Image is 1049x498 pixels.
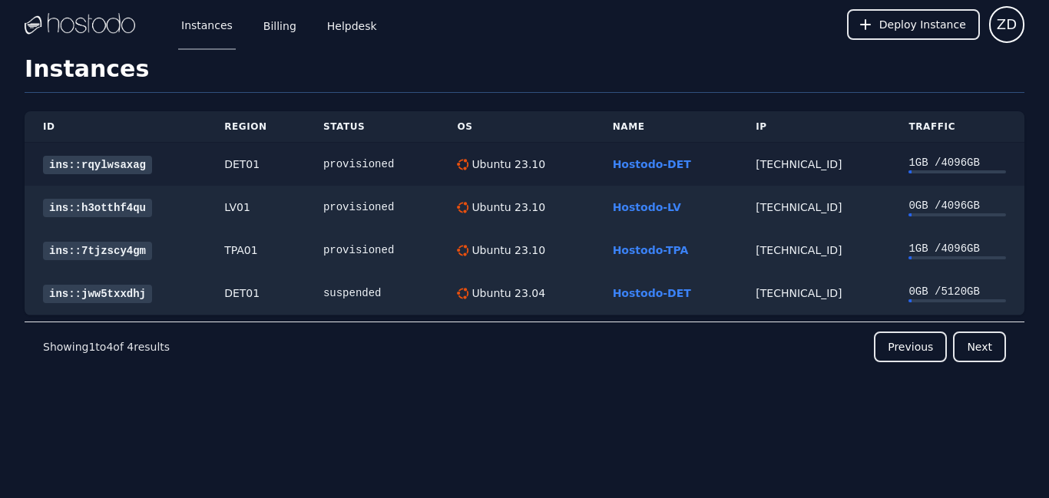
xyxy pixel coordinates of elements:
div: suspended [323,285,420,301]
div: [TECHNICAL_ID] [756,285,872,301]
img: Ubuntu 23.10 [457,159,468,170]
th: ID [25,111,206,143]
h1: Instances [25,55,1024,93]
span: 4 [127,341,134,353]
span: 1 [88,341,95,353]
button: Previous [874,331,947,362]
div: Ubuntu 23.10 [468,157,545,172]
div: provisioned [323,157,420,172]
a: Hostodo-DET [613,287,691,299]
a: Hostodo-LV [613,201,681,213]
a: ins::h3otthf4qu [43,199,152,217]
a: ins::jww5txxdhj [43,285,152,303]
button: Next [953,331,1006,362]
span: ZD [997,14,1017,35]
div: 1 GB / 4096 GB [908,241,1006,256]
th: IP [737,111,890,143]
th: OS [438,111,594,143]
div: 1 GB / 4096 GB [908,155,1006,170]
a: ins::rqylwsaxag [43,156,152,174]
nav: Pagination [25,322,1024,371]
div: Ubuntu 23.04 [468,285,545,301]
div: provisioned [323,200,420,215]
span: Deploy Instance [879,17,966,32]
img: Ubuntu 23.04 [457,288,468,299]
div: 0 GB / 4096 GB [908,198,1006,213]
th: Status [305,111,438,143]
a: Hostodo-DET [613,158,691,170]
div: [TECHNICAL_ID] [756,157,872,172]
img: Ubuntu 23.10 [457,202,468,213]
a: Hostodo-TPA [613,244,689,256]
p: Showing to of results [43,339,170,355]
th: Name [594,111,738,143]
div: LV01 [224,200,286,215]
div: DET01 [224,157,286,172]
a: ins::7tjzscy4gm [43,242,152,260]
div: 0 GB / 5120 GB [908,284,1006,299]
div: DET01 [224,285,286,301]
span: 4 [106,341,113,353]
th: Traffic [890,111,1024,143]
img: Ubuntu 23.10 [457,245,468,256]
th: Region [206,111,305,143]
button: Deploy Instance [847,9,980,40]
div: TPA01 [224,242,286,258]
div: [TECHNICAL_ID] [756,242,872,258]
div: Ubuntu 23.10 [468,242,545,258]
button: User menu [989,6,1024,43]
div: [TECHNICAL_ID] [756,200,872,215]
img: Logo [25,13,135,36]
div: Ubuntu 23.10 [468,200,545,215]
div: provisioned [323,242,420,258]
